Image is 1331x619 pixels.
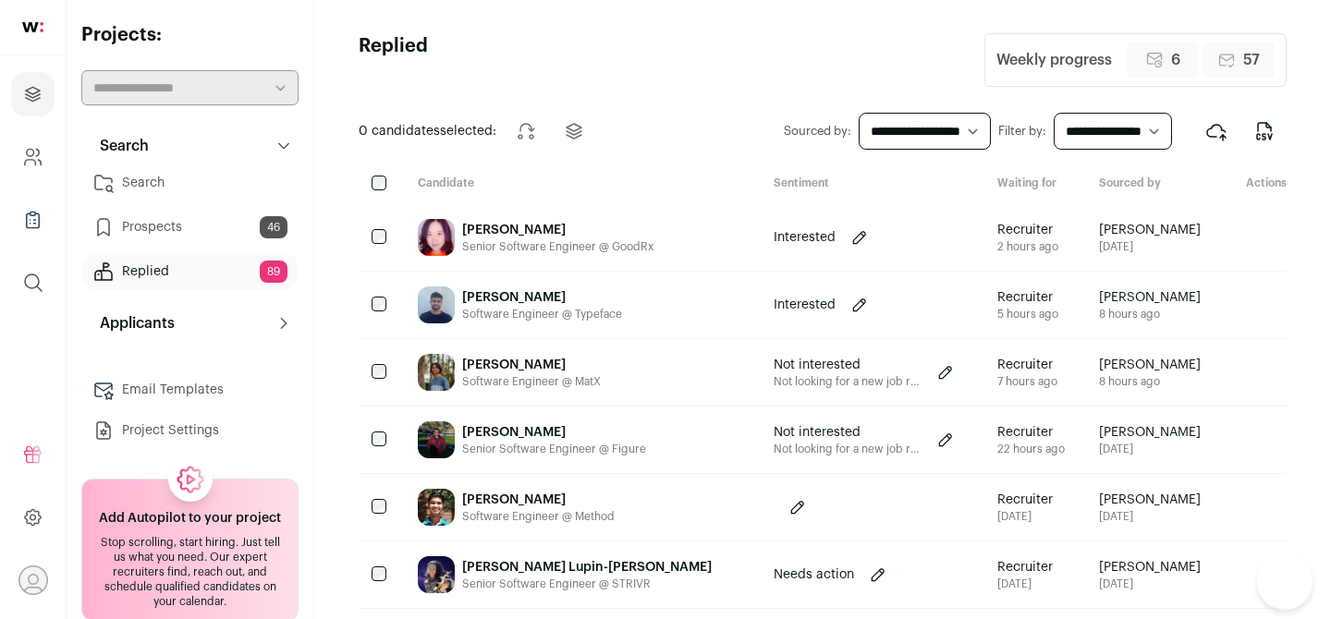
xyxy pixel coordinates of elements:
img: 3b458451b32e53dc91d6419f04ffbc29b0af8d4d093b36a0fc37683aefba9e85.jpg [418,354,455,391]
p: Interested [774,228,836,247]
p: Not looking for a new job right now [774,374,922,389]
p: Applicants [89,312,175,334]
img: 9cbd543f8da8f2f7d70661b482852ee4836e8d0fc2ea699463c1db60d16fbe9b.jpg [418,556,455,593]
a: Company and ATS Settings [11,135,55,179]
div: Candidate [403,176,759,193]
div: [PERSON_NAME] [462,491,615,509]
span: [PERSON_NAME] [1099,356,1201,374]
span: Recruiter [997,221,1058,239]
span: 89 [260,261,287,283]
span: 8 hours ago [1099,374,1201,389]
div: 5 hours ago [997,307,1058,322]
span: Recruiter [997,288,1058,307]
span: [DATE] [1099,577,1201,591]
label: Sourced by: [784,124,851,139]
div: Software Engineer @ Method [462,509,615,524]
div: 2 hours ago [997,239,1058,254]
label: Filter by: [998,124,1046,139]
button: Export to CSV [1242,109,1287,153]
span: [PERSON_NAME] [1099,288,1201,307]
span: selected: [359,122,496,140]
div: [DATE] [997,577,1053,591]
div: Software Engineer @ MatX [462,374,601,389]
span: 57 [1243,49,1260,71]
p: Not looking for a new job right now [774,442,922,456]
div: Senior Software Engineer @ Figure [462,442,646,456]
div: Senior Software Engineer @ STRIVR [462,577,712,591]
button: Applicants [81,305,299,342]
div: Sourced by [1084,176,1220,193]
img: 0c15f6b5ea5343731c04819af41ee2e479a34a0865db811de174d1b3a05bf6ae [418,489,455,526]
a: Email Templates [81,371,299,408]
button: Search [81,127,299,164]
div: [PERSON_NAME] [462,288,622,307]
div: 22 hours ago [997,442,1065,456]
p: Search [89,135,149,157]
button: Open dropdown [18,565,48,595]
div: Senior Software Engineer @ GoodRx [462,239,653,254]
a: Search [81,164,299,201]
h2: Projects: [81,22,299,48]
iframe: Help Scout Beacon - Open [1257,554,1313,610]
div: Waiting for [983,176,1084,193]
h2: Add Autopilot to your project [99,509,281,528]
a: Prospects46 [81,209,299,246]
div: [PERSON_NAME] [462,356,601,374]
div: [PERSON_NAME] [462,423,646,442]
div: Stop scrolling, start hiring. Just tell us what you need. Our expert recruiters find, reach out, ... [93,535,287,609]
a: Replied89 [81,253,299,290]
div: [PERSON_NAME] [462,221,653,239]
span: [PERSON_NAME] [1099,423,1201,442]
img: wellfound-shorthand-0d5821cbd27db2630d0214b213865d53afaa358527fdda9d0ea32b1df1b89c2c.svg [22,22,43,32]
span: Recruiter [997,356,1057,374]
div: Software Engineer @ Typeface [462,307,622,322]
div: 7 hours ago [997,374,1057,389]
div: Actions [1220,176,1287,193]
p: Needs action [774,565,854,584]
a: Project Settings [81,412,299,449]
div: Sentiment [759,176,982,193]
span: Recruiter [997,558,1053,577]
span: [PERSON_NAME] [1099,221,1201,239]
div: Weekly progress [996,49,1112,71]
span: 6 [1171,49,1180,71]
span: Recruiter [997,423,1065,442]
span: [DATE] [1099,509,1201,524]
span: [DATE] [1099,442,1201,456]
img: 0f6c3e119847a527383d2f1063fa38f7bcad8a02fe9720c7ba65ef70d01c4d94 [418,219,455,256]
span: Recruiter [997,491,1053,509]
span: 8 hours ago [1099,307,1201,322]
span: [PERSON_NAME] [1099,558,1201,577]
a: Projects [11,72,55,116]
span: 0 candidates [359,125,440,138]
span: [PERSON_NAME] [1099,491,1201,509]
button: Export to ATS [1194,109,1239,153]
p: Not interested [774,423,922,442]
span: 46 [260,216,287,238]
p: Not interested [774,356,922,374]
div: [DATE] [997,509,1053,524]
a: Company Lists [11,198,55,242]
p: Interested [774,296,836,314]
span: [DATE] [1099,239,1201,254]
div: [PERSON_NAME] Lupin-[PERSON_NAME] [462,558,712,577]
img: b46383aa27d0f0d2c3ded663dadab8b5397b68c7b8b22f1b19e178cb10a27c35 [418,286,455,323]
img: 7d5103adbe68659fafb95515342278b1a35fc07a253310ab74cfc07b56bf4821.jpg [418,421,455,458]
h1: Replied [359,33,428,87]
